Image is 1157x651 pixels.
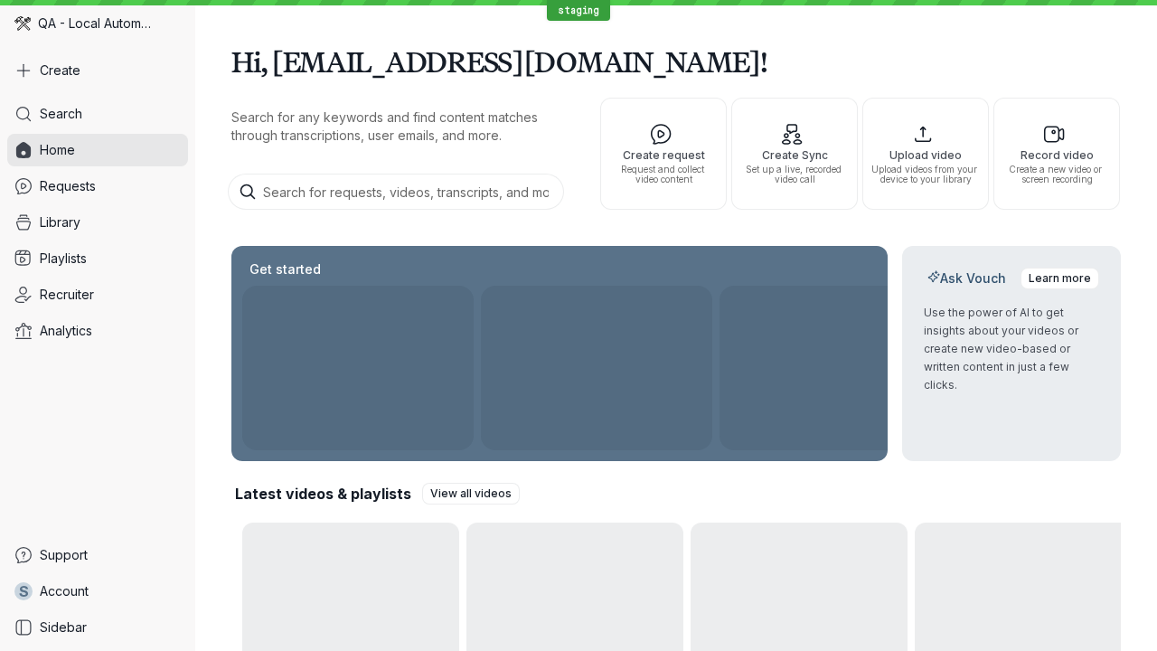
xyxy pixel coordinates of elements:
[7,7,188,40] div: QA - Local Automation
[1021,268,1099,289] a: Learn more
[608,165,719,184] span: Request and collect video content
[246,260,325,278] h2: Get started
[862,98,989,210] button: Upload videoUpload videos from your device to your library
[870,165,981,184] span: Upload videos from your device to your library
[7,206,188,239] a: Library
[235,484,411,504] h2: Latest videos & playlists
[40,105,82,123] span: Search
[228,174,564,210] input: Search for requests, videos, transcripts, and more...
[40,546,88,564] span: Support
[40,250,87,268] span: Playlists
[40,286,94,304] span: Recruiter
[231,36,1121,87] h1: Hi, [EMAIL_ADDRESS][DOMAIN_NAME]!
[1029,269,1091,288] span: Learn more
[7,242,188,275] a: Playlists
[7,315,188,347] a: Analytics
[870,149,981,161] span: Upload video
[739,149,850,161] span: Create Sync
[38,14,154,33] span: QA - Local Automation
[7,539,188,571] a: Support
[7,611,188,644] a: Sidebar
[924,304,1099,394] p: Use the power of AI to get insights about your videos or create new video-based or written conten...
[40,141,75,159] span: Home
[7,98,188,130] a: Search
[40,61,80,80] span: Create
[40,322,92,340] span: Analytics
[430,485,512,503] span: View all videos
[1002,149,1112,161] span: Record video
[7,278,188,311] a: Recruiter
[40,177,96,195] span: Requests
[7,575,188,608] a: sAccount
[422,483,520,505] a: View all videos
[1002,165,1112,184] span: Create a new video or screen recording
[608,149,719,161] span: Create request
[739,165,850,184] span: Set up a live, recorded video call
[731,98,858,210] button: Create SyncSet up a live, recorded video call
[19,582,29,600] span: s
[40,618,87,637] span: Sidebar
[14,15,31,32] img: QA - Local Automation avatar
[231,108,568,145] p: Search for any keywords and find content matches through transcriptions, user emails, and more.
[924,269,1010,288] h2: Ask Vouch
[7,170,188,203] a: Requests
[7,54,188,87] button: Create
[993,98,1120,210] button: Record videoCreate a new video or screen recording
[40,213,80,231] span: Library
[40,582,89,600] span: Account
[7,134,188,166] a: Home
[600,98,727,210] button: Create requestRequest and collect video content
